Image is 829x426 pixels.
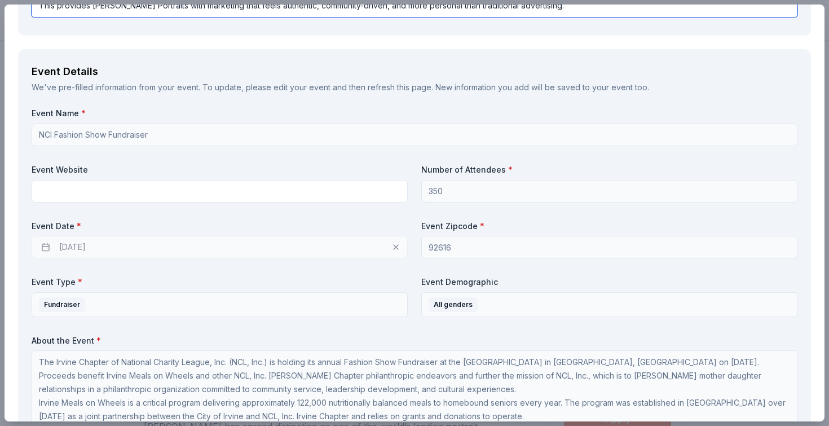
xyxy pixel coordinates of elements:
[421,276,797,288] label: Event Demographic
[429,297,478,312] div: All genders
[32,108,797,119] label: Event Name
[32,81,797,94] div: We've pre-filled information from your event. To update, please edit your event and then refresh ...
[32,221,408,232] label: Event Date
[32,164,408,175] label: Event Website
[39,297,85,312] div: Fundraiser
[421,164,797,175] label: Number of Attendees
[32,292,408,317] button: Fundraiser
[421,292,797,317] button: All genders
[32,276,408,288] label: Event Type
[421,221,797,232] label: Event Zipcode
[32,335,797,346] label: About the Event
[32,63,797,81] div: Event Details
